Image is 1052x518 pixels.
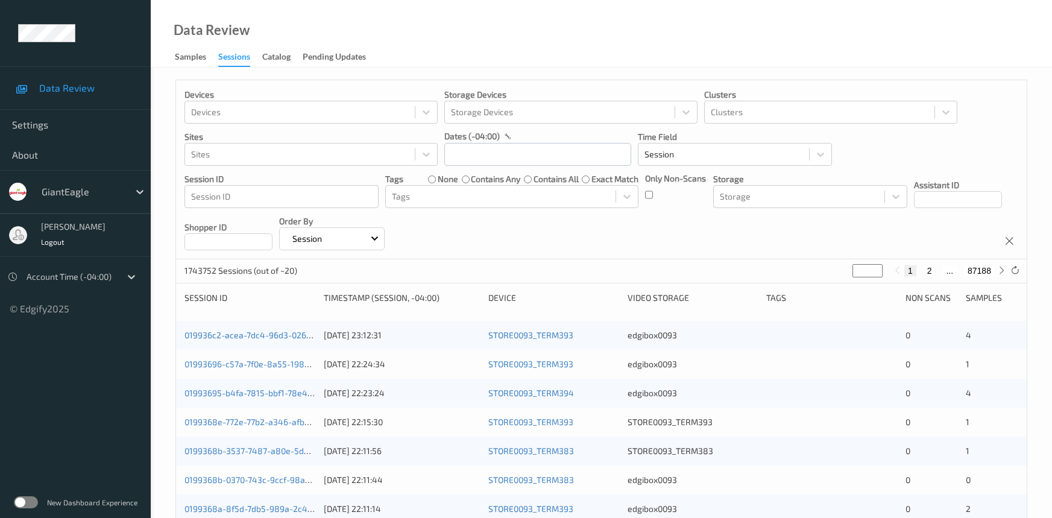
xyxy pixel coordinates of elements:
a: 01993696-c57a-7f0e-8a55-1986ea3e86cb [184,359,348,369]
p: 1743752 Sessions (out of ~20) [184,265,297,277]
span: 4 [966,388,971,398]
a: 019936c2-acea-7dc4-96d3-0264afe96324 [184,330,349,340]
div: edgibox0093 [628,503,758,515]
span: 0 [966,475,971,485]
a: 0199368b-3537-7487-a80e-5d878d1bc44d [184,446,352,456]
span: 1 [966,446,969,456]
p: dates (-04:00) [444,130,500,142]
div: Samples [966,292,1018,304]
button: 1 [904,265,916,276]
label: contains any [471,173,520,185]
p: Storage Devices [444,89,698,101]
p: Assistant ID [914,179,1002,191]
p: Sites [184,131,438,143]
p: Time Field [638,131,832,143]
button: 87188 [964,265,995,276]
div: [DATE] 22:11:14 [324,503,480,515]
p: Tags [385,173,403,185]
a: 0199368a-8f5d-7db5-989a-2c46ce26a881 [184,504,350,514]
a: 0199368e-772e-77b2-a346-afb01d1fd384 [184,417,345,427]
a: Pending Updates [303,49,378,66]
span: 0 [906,417,910,427]
div: Pending Updates [303,51,366,66]
span: 0 [906,359,910,369]
div: Session ID [184,292,315,304]
div: STORE0093_TERM393 [628,416,758,428]
a: STORE0093_TERM383 [488,475,574,485]
div: Data Review [174,24,250,36]
span: 2 [966,504,971,514]
div: Device [488,292,619,304]
div: STORE0093_TERM383 [628,445,758,457]
span: 4 [966,330,971,340]
a: STORE0093_TERM394 [488,388,574,398]
button: 2 [924,265,936,276]
a: 01993695-b4fa-7815-bbf1-78e41b42943d [184,388,346,398]
label: exact match [591,173,638,185]
div: Non Scans [906,292,958,304]
p: Session ID [184,173,379,185]
div: [DATE] 22:11:44 [324,474,480,486]
div: Catalog [262,51,291,66]
a: STORE0093_TERM393 [488,330,573,340]
a: STORE0093_TERM393 [488,417,573,427]
a: STORE0093_TERM393 [488,359,573,369]
div: edgibox0093 [628,387,758,399]
div: Video Storage [628,292,758,304]
div: edgibox0093 [628,329,758,341]
span: 0 [906,388,910,398]
a: Catalog [262,49,303,66]
label: none [438,173,458,185]
span: 0 [906,504,910,514]
div: Sessions [218,51,250,67]
a: Sessions [218,49,262,67]
span: 1 [966,359,969,369]
div: edgibox0093 [628,474,758,486]
a: 0199368b-0370-743c-9ccf-98a9158d7ba8 [184,475,348,485]
p: Clusters [704,89,957,101]
a: Samples [175,49,218,66]
span: 0 [906,475,910,485]
div: [DATE] 22:15:30 [324,416,480,428]
div: [DATE] 22:11:56 [324,445,480,457]
p: Devices [184,89,438,101]
div: [DATE] 22:24:34 [324,358,480,370]
label: contains all [534,173,579,185]
div: Samples [175,51,206,66]
span: 1 [966,417,969,427]
p: Only Non-Scans [645,172,706,185]
a: STORE0093_TERM393 [488,504,573,514]
p: Order By [279,215,385,227]
div: Timestamp (Session, -04:00) [324,292,480,304]
span: 0 [906,330,910,340]
div: edgibox0093 [628,358,758,370]
a: STORE0093_TERM383 [488,446,574,456]
span: 0 [906,446,910,456]
div: [DATE] 22:23:24 [324,387,480,399]
button: ... [942,265,957,276]
div: [DATE] 23:12:31 [324,329,480,341]
p: Shopper ID [184,221,272,233]
p: Storage [713,173,907,185]
p: Session [288,233,326,245]
div: Tags [766,292,897,304]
